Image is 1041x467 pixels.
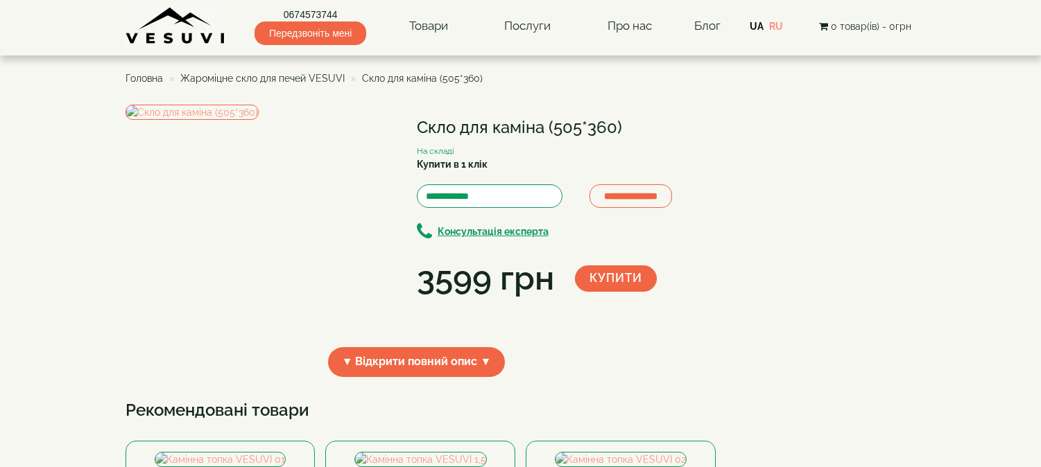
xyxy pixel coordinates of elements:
[417,255,554,302] div: 3599 грн
[594,10,666,42] a: Про нас
[126,105,259,120] img: Скло для каміна (505*360)
[180,73,345,84] a: Жароміцне скло для печей VESUVI
[556,452,686,466] img: Камінна топка VESUVI 02
[355,452,486,466] img: Камінна топка VESUVI 1,5
[328,347,506,377] span: ▼ Відкрити повний опис ▼
[126,401,916,419] h3: Рекомендовані товари
[750,21,764,32] a: UA
[438,226,549,237] b: Консультація експерта
[255,21,366,45] span: Передзвоніть мені
[395,10,462,42] a: Товари
[362,73,483,84] span: Скло для каміна (505*360)
[769,21,783,32] a: RU
[417,146,454,156] small: На складі
[417,157,488,171] label: Купити в 1 клік
[417,118,708,136] h1: Скло для каміна (505*360)
[831,21,911,32] span: 0 товар(ів) - 0грн
[126,7,226,45] img: Завод VESUVI
[575,265,657,292] button: Купити
[255,8,366,21] a: 0674573744
[815,19,915,34] button: 0 товар(ів) - 0грн
[694,19,721,33] a: Блог
[126,73,163,84] a: Головна
[490,10,565,42] a: Послуги
[155,452,285,466] img: Камінна топка VESUVI 01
